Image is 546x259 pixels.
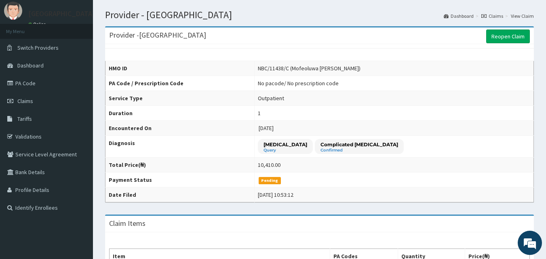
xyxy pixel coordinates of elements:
[258,64,360,72] div: NBC/11438/C (Mofeoluwa [PERSON_NAME])
[105,187,255,202] th: Date Filed
[105,136,255,158] th: Diagnosis
[47,78,112,160] span: We're online!
[28,10,95,17] p: [GEOGRAPHIC_DATA]
[105,10,534,20] h1: Provider - [GEOGRAPHIC_DATA]
[105,91,255,106] th: Service Type
[105,158,255,173] th: Total Price(₦)
[17,62,44,69] span: Dashboard
[264,141,307,148] p: [MEDICAL_DATA]
[320,148,398,152] small: Confirmed
[17,115,32,122] span: Tariffs
[259,124,274,132] span: [DATE]
[105,173,255,187] th: Payment Status
[17,44,59,51] span: Switch Providers
[109,32,206,39] h3: Provider - [GEOGRAPHIC_DATA]
[320,141,398,148] p: Complicated [MEDICAL_DATA]
[258,191,293,199] div: [DATE] 10:53:12
[259,177,281,184] span: Pending
[258,109,261,117] div: 1
[17,97,33,105] span: Claims
[105,76,255,91] th: PA Code / Prescription Code
[258,79,339,87] div: No pacode / No prescription code
[4,173,154,201] textarea: Type your message and hit 'Enter'
[105,121,255,136] th: Encountered On
[511,13,534,19] a: View Claim
[133,4,152,23] div: Minimize live chat window
[28,21,48,27] a: Online
[481,13,503,19] a: Claims
[486,29,530,43] a: Reopen Claim
[15,40,33,61] img: d_794563401_company_1708531726252_794563401
[42,45,136,56] div: Chat with us now
[105,106,255,121] th: Duration
[105,61,255,76] th: HMO ID
[444,13,474,19] a: Dashboard
[258,161,280,169] div: 10,410.00
[4,2,22,20] img: User Image
[258,94,284,102] div: Outpatient
[264,148,307,152] small: Query
[109,220,145,227] h3: Claim Items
